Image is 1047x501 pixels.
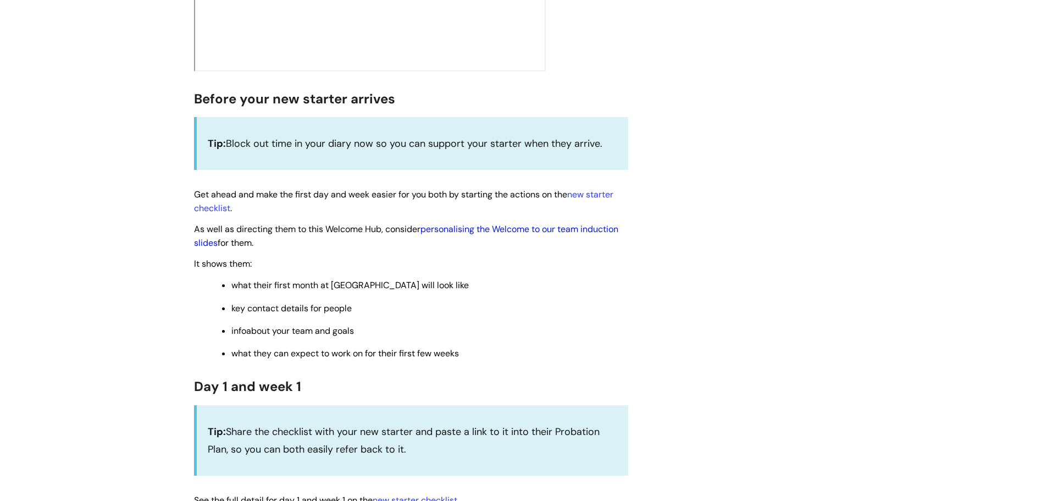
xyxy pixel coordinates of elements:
span: about your team and goals [246,325,354,337]
span: As well as directing them to this Welcome Hub, consider for them. [194,223,618,249]
span: what their first month at [GEOGRAPHIC_DATA] will look like [231,279,469,291]
span: Get ahead and make the first day and week easier for you both by starting the actions on the . [194,189,613,214]
span: key contact details for people [231,302,352,314]
span: what they can expect to work on for their first few weeks [231,348,459,359]
span: Day 1 and week 1 [194,378,301,395]
span: info [231,325,354,337]
strong: Tip: [208,425,226,438]
span: Before your new starter arrives [194,90,395,107]
p: Block out time in your diary now so you can support your starter when they arrive. [208,135,617,152]
p: Share the checklist with your new starter and paste a link to it into their Probation Plan, so yo... [208,423,617,459]
span: It shows them: [194,258,252,269]
strong: Tip: [208,137,226,150]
